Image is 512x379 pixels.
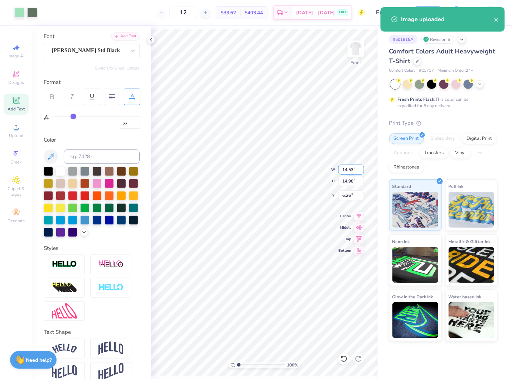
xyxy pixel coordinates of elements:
span: Standard [392,183,411,190]
span: [DATE] - [DATE] [296,9,335,16]
img: Front [349,42,363,56]
span: Minimum Order: 24 + [438,68,474,74]
span: 100 % [287,362,299,368]
label: Font [44,32,54,41]
input: – – [169,6,197,19]
img: Neon Ink [392,247,439,283]
strong: Need help? [26,357,52,364]
img: Shadow [98,260,124,269]
div: Front [351,60,361,66]
div: # 501815A [389,35,418,44]
div: Digital Print [462,133,497,144]
span: Add Text [8,106,25,112]
span: Center [338,214,351,219]
img: Flag [52,365,77,379]
div: Print Type [389,119,498,127]
img: 3d Illusion [52,282,77,294]
input: e.g. 7428 c [64,150,140,164]
span: Upload [9,133,23,138]
div: Transfers [420,148,449,158]
span: Comfort Colors Adult Heavyweight T-Shirt [389,47,496,65]
span: Puff Ink [449,183,464,190]
img: Metallic & Glitter Ink [449,247,495,283]
img: Negative Space [98,284,124,292]
span: Top [338,237,351,242]
div: This color can be expedited for 5 day delivery. [398,96,486,109]
img: Glow in the Dark Ink [392,302,439,338]
strong: Fresh Prints Flash: [398,96,436,102]
span: Metallic & Glitter Ink [449,238,491,245]
span: Neon Ink [392,238,410,245]
div: Text Shape [44,328,140,336]
img: Stroke [52,260,77,269]
img: Standard [392,192,439,228]
div: Rhinestones [389,162,424,173]
span: Glow in the Dark Ink [392,293,433,300]
div: Screen Print [389,133,424,144]
span: # C1717 [419,68,434,74]
div: Format [44,78,140,86]
div: Applique [389,148,418,158]
span: Water based Ink [449,293,482,300]
div: Color [44,136,140,144]
div: Add Font [111,32,140,41]
span: Middle [338,225,351,230]
span: Decorate [8,218,25,224]
div: Revision 5 [421,35,454,44]
span: Designs [8,80,24,85]
span: Greek [11,159,22,165]
img: Arch [98,342,124,355]
div: Image uploaded [401,15,494,24]
span: $33.62 [221,9,236,16]
div: Vinyl [451,148,471,158]
img: Free Distort [52,303,77,319]
div: Styles [44,244,140,252]
img: Puff Ink [449,192,495,228]
span: Image AI [8,53,25,59]
span: Bottom [338,248,351,253]
div: Foil [473,148,490,158]
img: Arc [52,344,77,354]
span: Comfort Colors [389,68,416,74]
button: Switch to Greek Letters [95,65,140,71]
div: Embroidery [426,133,460,144]
span: Clipart & logos [4,186,29,197]
input: Untitled Design [371,5,406,20]
span: $403.44 [245,9,263,16]
img: Water based Ink [449,302,495,338]
button: close [494,15,499,24]
span: FREE [339,10,347,15]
